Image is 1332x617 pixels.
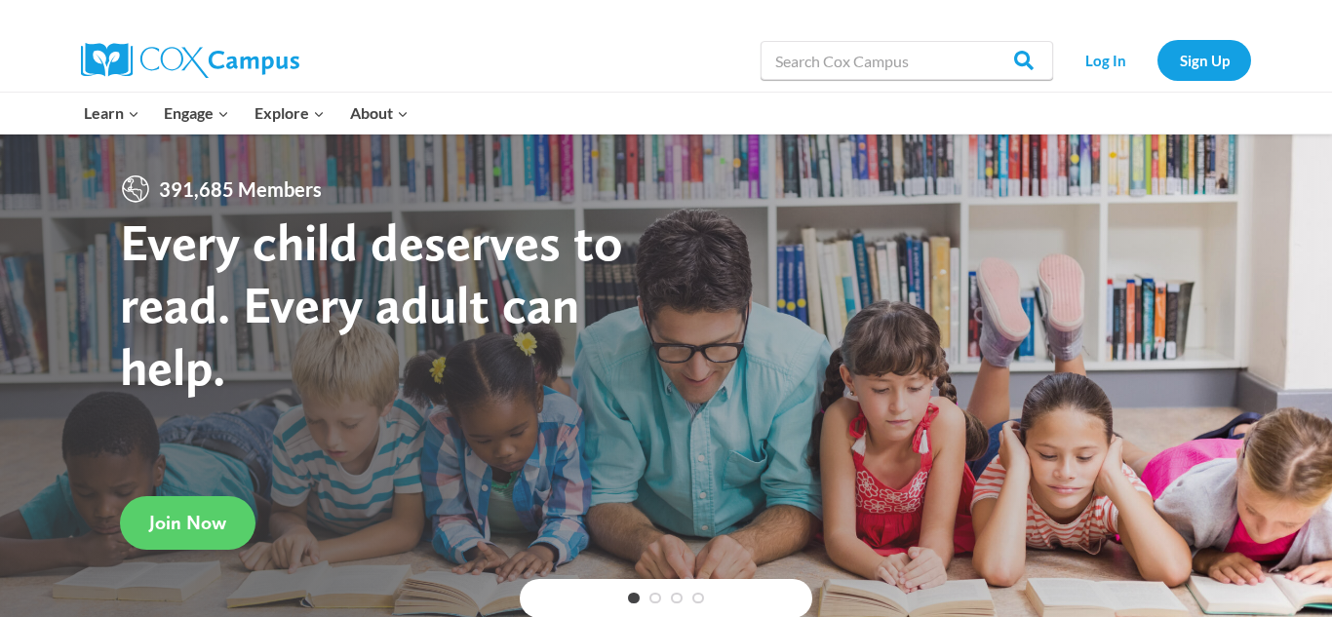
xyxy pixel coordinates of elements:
[151,174,330,205] span: 391,685 Members
[350,100,409,126] span: About
[1063,40,1251,80] nav: Secondary Navigation
[1063,40,1148,80] a: Log In
[120,496,255,550] a: Join Now
[71,93,420,134] nav: Primary Navigation
[628,593,640,604] a: 1
[149,511,226,534] span: Join Now
[649,593,661,604] a: 2
[81,43,299,78] img: Cox Campus
[692,593,704,604] a: 4
[164,100,229,126] span: Engage
[671,593,683,604] a: 3
[1157,40,1251,80] a: Sign Up
[84,100,139,126] span: Learn
[761,41,1053,80] input: Search Cox Campus
[255,100,325,126] span: Explore
[120,211,623,397] strong: Every child deserves to read. Every adult can help.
